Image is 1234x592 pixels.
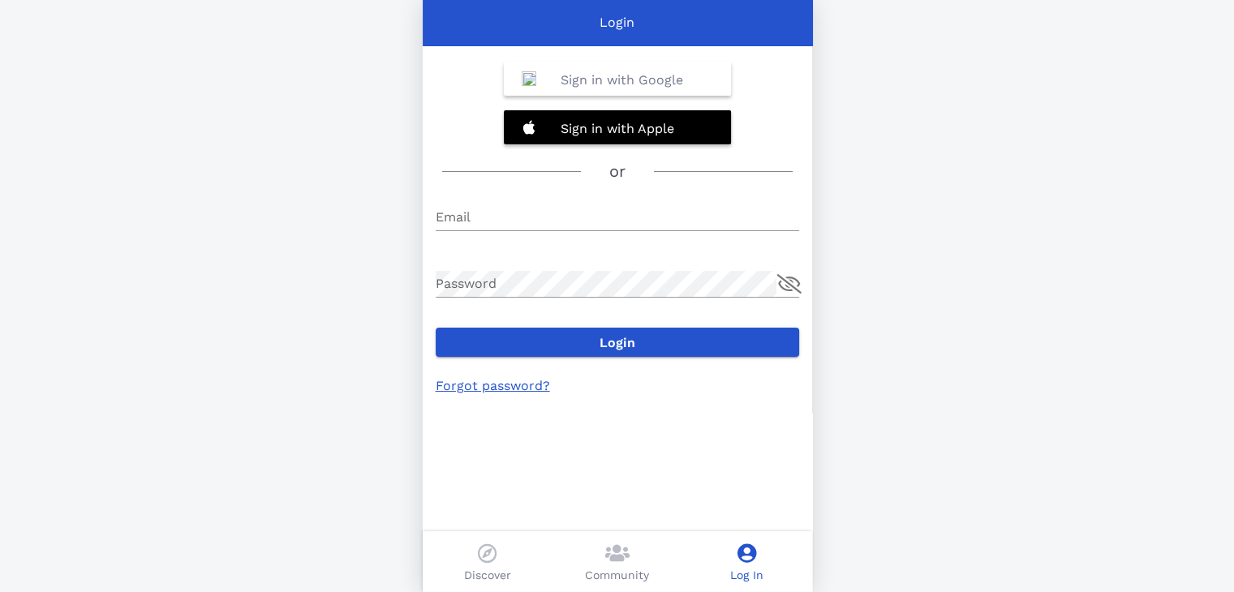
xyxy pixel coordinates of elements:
[777,274,802,294] button: append icon
[585,567,649,584] p: Community
[436,328,799,357] button: Login
[464,567,511,584] p: Discover
[436,378,550,393] a: Forgot password?
[522,71,536,86] img: Google_%22G%22_Logo.svg
[609,159,626,184] h3: or
[449,335,786,350] span: Login
[561,121,674,136] b: Sign in with Apple
[600,13,634,32] p: Login
[730,567,763,584] p: Log In
[522,120,536,135] img: 20201228132320%21Apple_logo_white.svg
[561,72,683,88] b: Sign in with Google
